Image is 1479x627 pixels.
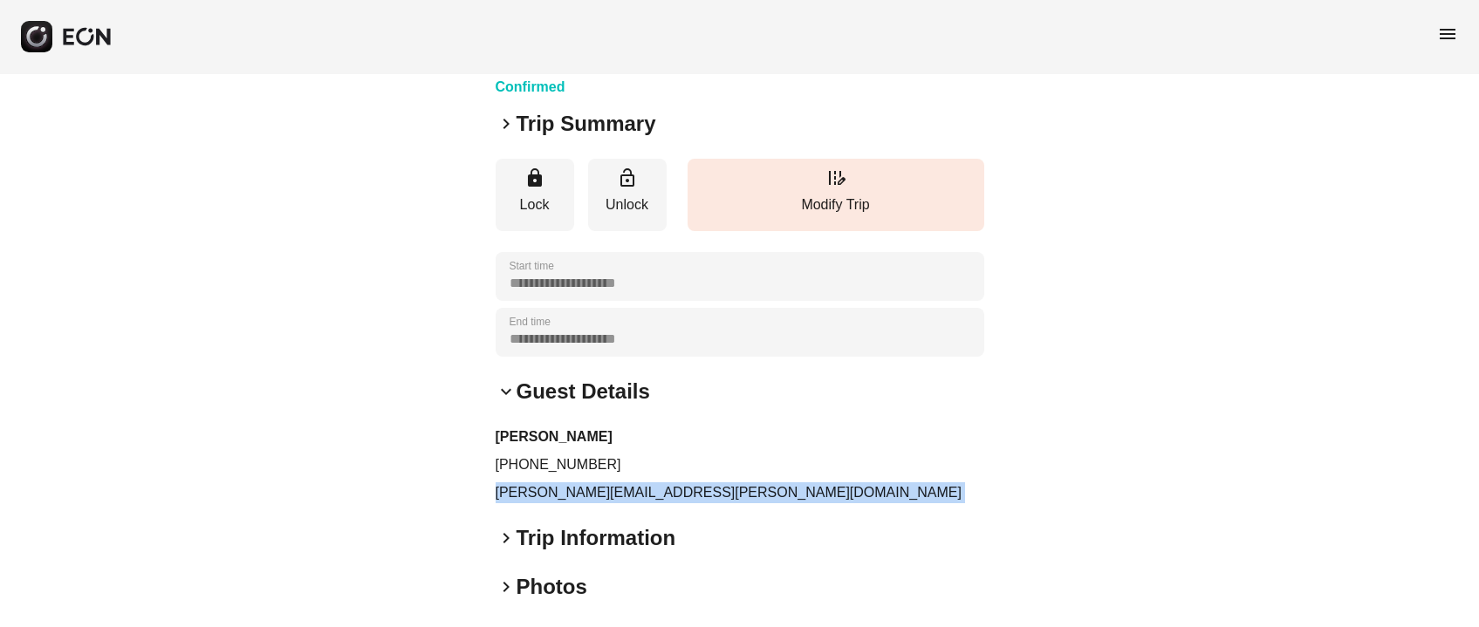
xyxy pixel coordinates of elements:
[496,113,517,134] span: keyboard_arrow_right
[496,482,984,503] p: [PERSON_NAME][EMAIL_ADDRESS][PERSON_NAME][DOMAIN_NAME]
[496,77,711,98] h3: Confirmed
[696,194,976,215] p: Modify Trip
[597,194,658,215] p: Unlock
[588,159,667,231] button: Unlock
[504,194,565,215] p: Lock
[496,381,517,402] span: keyboard_arrow_down
[496,159,574,231] button: Lock
[825,167,846,188] span: edit_road
[517,524,676,552] h2: Trip Information
[1437,24,1458,44] span: menu
[617,167,638,188] span: lock_open
[496,576,517,597] span: keyboard_arrow_right
[517,110,656,138] h2: Trip Summary
[496,528,517,549] span: keyboard_arrow_right
[524,167,545,188] span: lock
[688,159,984,231] button: Modify Trip
[496,454,984,475] p: [PHONE_NUMBER]
[496,426,984,447] h3: [PERSON_NAME]
[517,573,587,601] h2: Photos
[517,378,650,406] h2: Guest Details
